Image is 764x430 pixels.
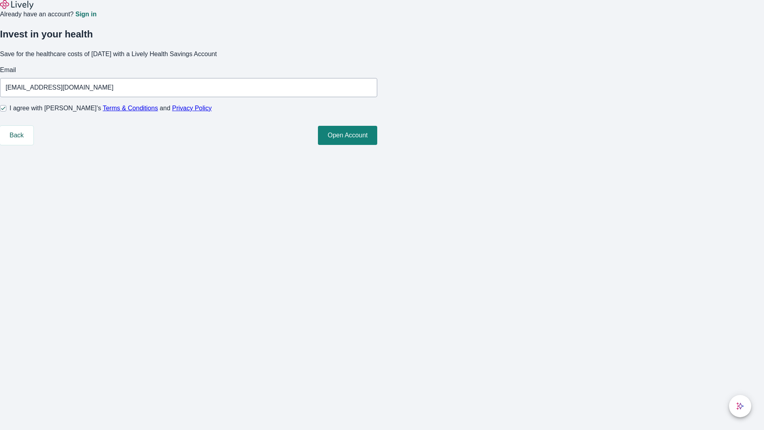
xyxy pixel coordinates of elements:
button: Open Account [318,126,377,145]
a: Privacy Policy [172,105,212,111]
svg: Lively AI Assistant [736,402,744,410]
a: Sign in [75,11,96,18]
button: chat [729,395,751,417]
span: I agree with [PERSON_NAME]’s and [10,104,212,113]
a: Terms & Conditions [103,105,158,111]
